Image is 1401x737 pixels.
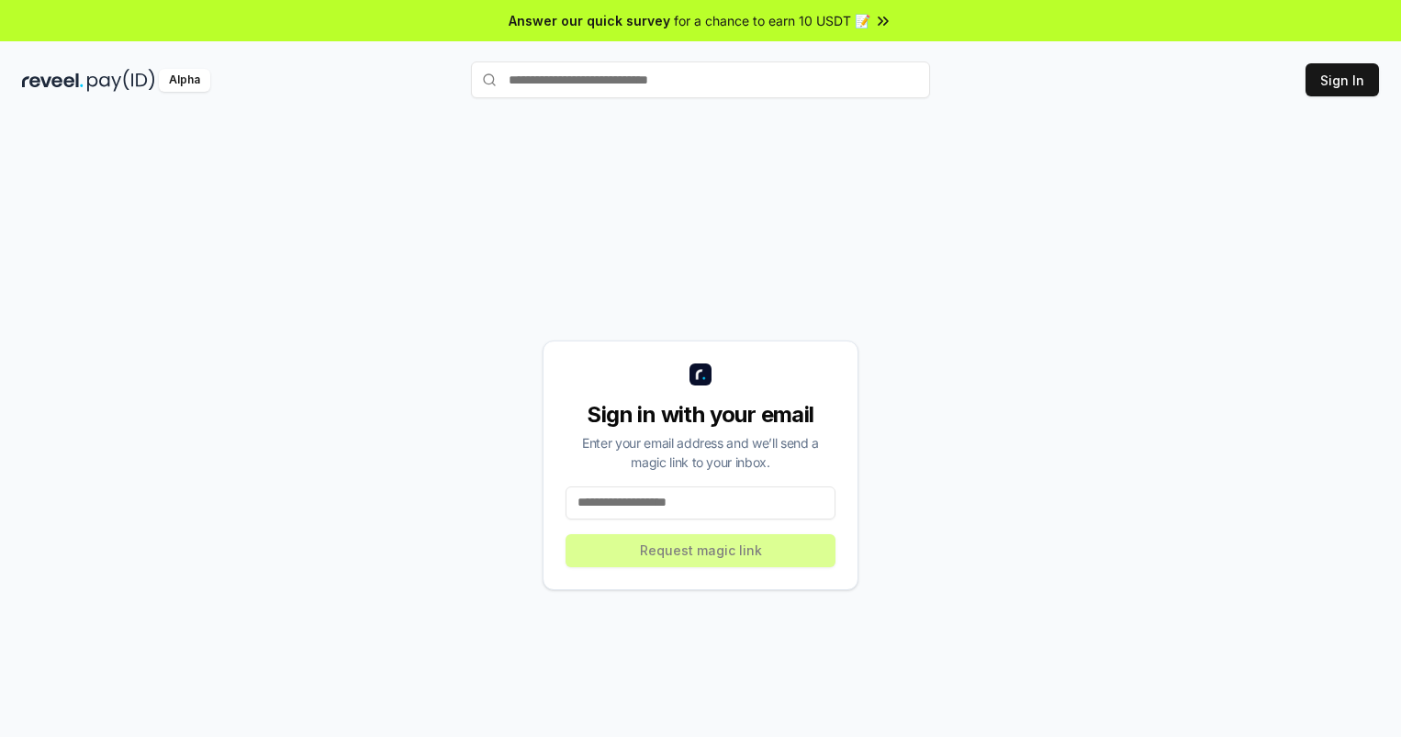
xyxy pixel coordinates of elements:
span: for a chance to earn 10 USDT 📝 [674,11,870,30]
img: logo_small [689,363,712,385]
div: Sign in with your email [566,400,835,430]
img: pay_id [87,69,155,92]
div: Alpha [159,69,210,92]
span: Answer our quick survey [509,11,670,30]
button: Sign In [1306,63,1379,96]
div: Enter your email address and we’ll send a magic link to your inbox. [566,433,835,472]
img: reveel_dark [22,69,84,92]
